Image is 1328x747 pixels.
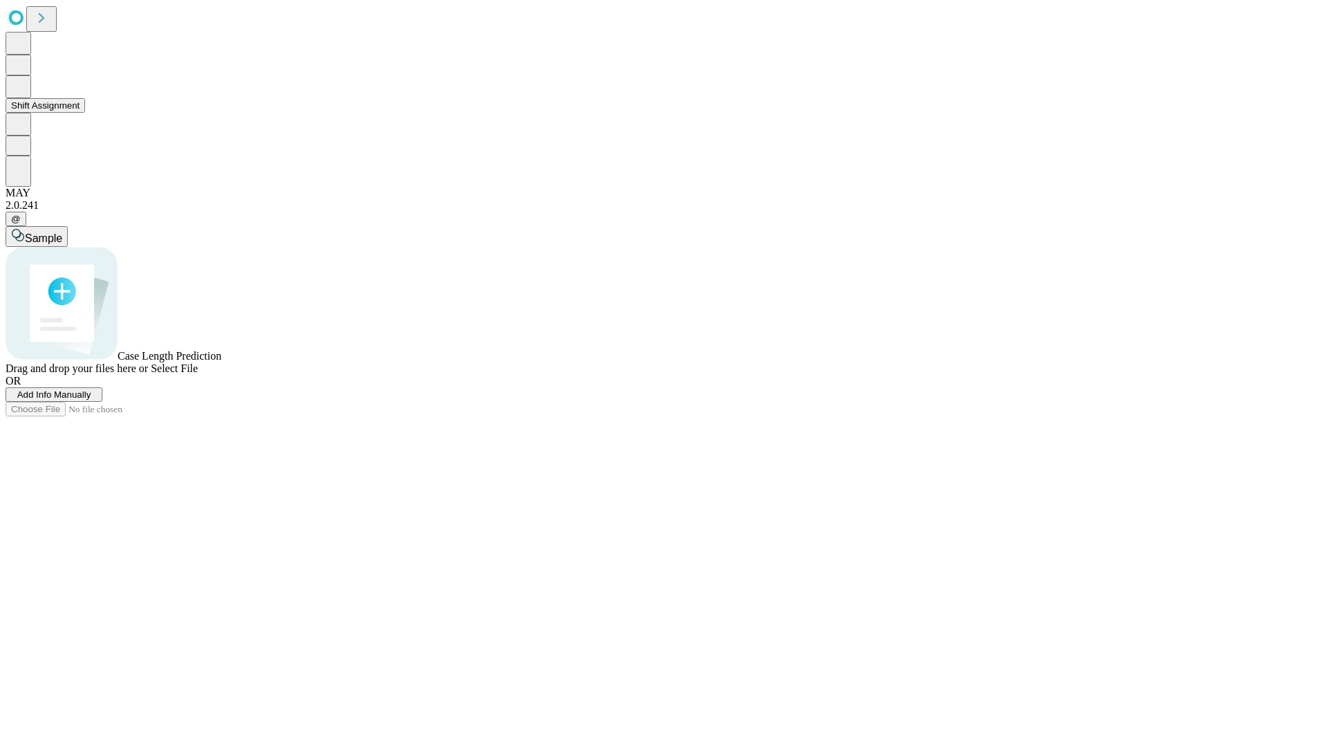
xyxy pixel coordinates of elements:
[6,226,68,247] button: Sample
[6,212,26,226] button: @
[118,350,221,362] span: Case Length Prediction
[17,389,91,400] span: Add Info Manually
[151,362,198,374] span: Select File
[11,214,21,224] span: @
[6,375,21,387] span: OR
[6,387,102,402] button: Add Info Manually
[6,98,85,113] button: Shift Assignment
[6,362,148,374] span: Drag and drop your files here or
[6,199,1322,212] div: 2.0.241
[6,187,1322,199] div: MAY
[25,232,62,244] span: Sample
